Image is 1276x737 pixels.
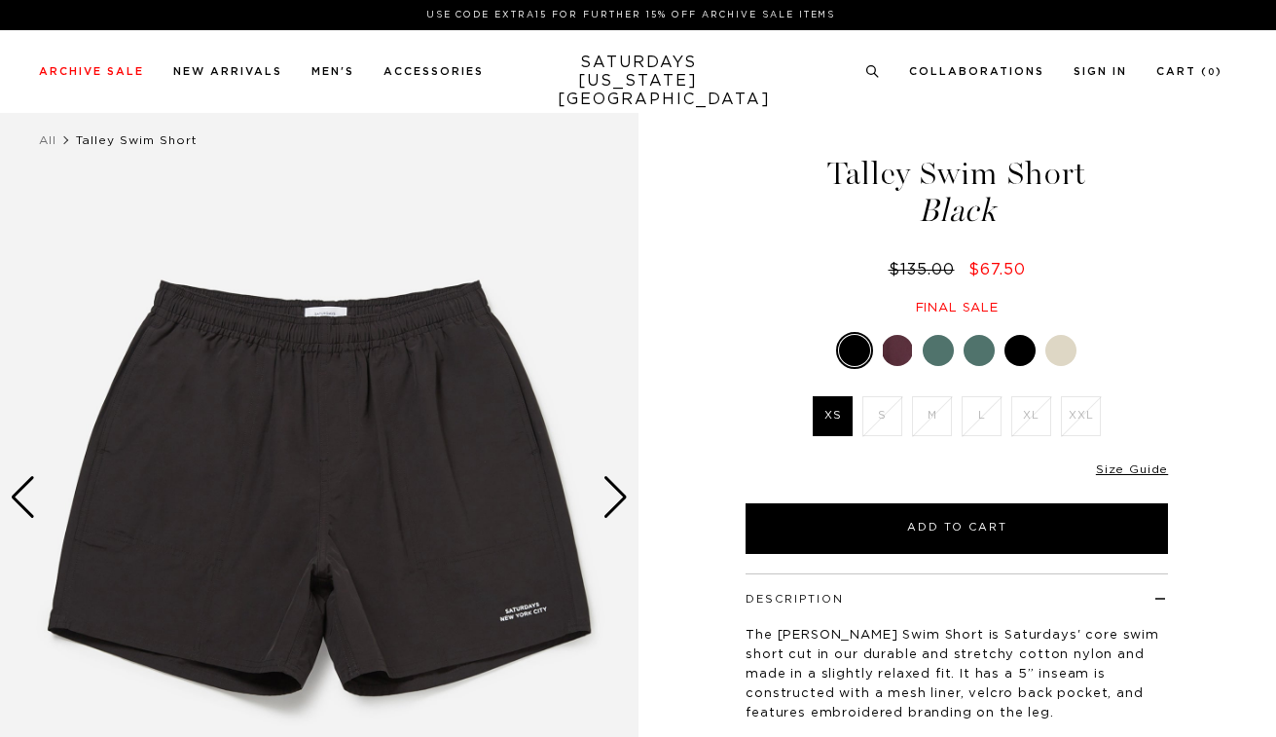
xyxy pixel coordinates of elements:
[909,66,1044,77] a: Collaborations
[173,66,282,77] a: New Arrivals
[889,262,963,277] del: $135.00
[743,195,1171,227] span: Black
[968,262,1026,277] span: $67.50
[1096,463,1168,475] a: Size Guide
[1208,68,1216,77] small: 0
[10,476,36,519] div: Previous slide
[813,396,853,436] label: XS
[76,134,198,146] span: Talley Swim Short
[746,503,1168,554] button: Add to Cart
[1156,66,1222,77] a: Cart (0)
[558,54,718,109] a: SATURDAYS[US_STATE][GEOGRAPHIC_DATA]
[47,8,1215,22] p: Use Code EXTRA15 for Further 15% Off Archive Sale Items
[1074,66,1127,77] a: Sign In
[383,66,484,77] a: Accessories
[602,476,629,519] div: Next slide
[743,158,1171,227] h1: Talley Swim Short
[746,626,1168,723] p: The [PERSON_NAME] Swim Short is Saturdays' core swim short cut in our durable and stretchy cotton...
[746,594,844,605] button: Description
[311,66,354,77] a: Men's
[743,300,1171,316] div: Final sale
[39,134,56,146] a: All
[39,66,144,77] a: Archive Sale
